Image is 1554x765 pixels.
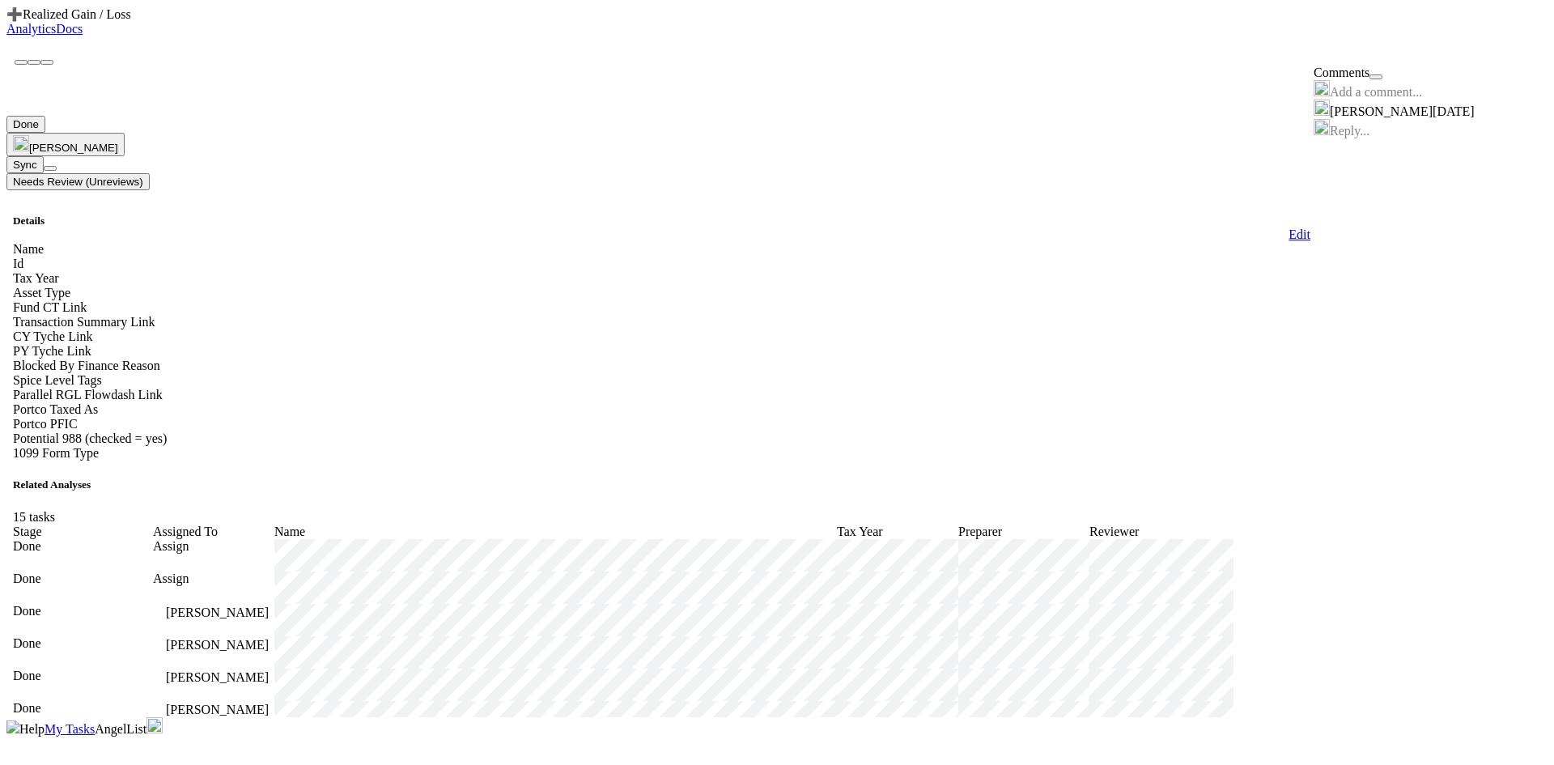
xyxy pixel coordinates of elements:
[13,329,1310,344] div: CY Tyche Link
[13,300,1310,315] div: Fund CT Link
[6,720,19,733] img: logo-inverted-e16ddd16eac7371096b0.svg
[95,722,146,736] span: AngelList
[153,604,166,617] img: avatar_66854b90-094e-431f-b713-6ac88429a2b8.png
[13,572,41,585] span: Done
[1289,227,1310,241] a: Edit
[13,271,1310,286] div: Tax Year
[958,525,1002,538] span: Preparer
[13,572,153,586] div: Done
[13,539,153,554] div: Done
[13,431,1310,446] div: Potential 988 (checked = yes)
[13,373,1310,388] div: Spice Level Tags
[23,7,131,21] span: Realized Gain / Loss
[29,142,118,154] span: [PERSON_NAME]
[13,402,1310,417] div: Portco Taxed As
[153,539,189,553] span: Assign
[837,525,883,538] span: Tax Year
[13,701,153,716] div: Done
[13,525,42,538] span: Stage
[13,242,1310,257] div: Name
[13,604,153,618] div: Done
[6,173,150,190] button: Needs Review (Unreviews)
[13,135,29,151] img: avatar_37569647-1c78-4889-accf-88c08d42a236.png
[13,417,1310,431] div: Portco PFIC
[166,670,269,684] span: [PERSON_NAME]
[153,701,274,717] div: [PERSON_NAME]
[56,22,83,36] a: Docs
[13,636,41,650] span: Done
[13,510,55,524] span: 15 tasks
[153,525,218,538] span: Assigned To
[13,636,153,651] div: Done
[153,604,274,620] div: [PERSON_NAME]
[146,717,163,733] img: avatar_1c2f0edd-858e-4812-ac14-2a8986687c67.png
[13,478,1310,491] h5: Related Analyses
[153,539,274,554] div: Assign
[6,133,125,156] button: [PERSON_NAME]
[13,315,1310,329] div: Transaction Summary Link
[13,359,1310,373] div: Blocked By Finance Reason
[13,344,1310,359] div: PY Tyche Link
[1314,80,1330,96] img: avatar_1c2f0edd-858e-4812-ac14-2a8986687c67.png
[13,669,153,683] div: Done
[13,539,41,553] span: Done
[153,636,166,649] img: avatar_66854b90-094e-431f-b713-6ac88429a2b8.png
[45,722,95,736] a: My Tasks
[1314,100,1330,116] img: avatar_e41e7ae5-e7d9-4d8d-9f56-31b0d7a2f4fd.png
[166,606,269,619] span: [PERSON_NAME]
[6,156,44,173] button: Sync
[1433,104,1475,118] span: [DATE]
[13,701,41,715] span: Done
[1089,525,1139,538] span: Reviewer
[13,446,1310,461] div: 1099 Form Type
[166,703,269,716] span: [PERSON_NAME]
[13,215,1310,227] h5: Details
[13,669,41,682] span: Done
[1314,119,1330,135] img: avatar_1c2f0edd-858e-4812-ac14-2a8986687c67.png
[1330,124,1369,138] span: Reply...
[153,572,274,586] div: Assign
[153,572,189,585] span: Assign
[153,636,274,652] div: [PERSON_NAME]
[13,257,1310,271] div: Id
[166,638,269,652] span: [PERSON_NAME]
[1314,66,1369,79] span: Comments
[1330,104,1433,118] span: [PERSON_NAME]
[1330,85,1422,99] span: Add a comment...
[153,669,274,685] div: [PERSON_NAME]
[13,604,41,618] span: Done
[13,286,1310,300] div: Asset Type
[153,701,166,714] img: avatar_37569647-1c78-4889-accf-88c08d42a236.png
[6,22,56,36] a: Analytics
[153,669,166,682] img: avatar_66854b90-094e-431f-b713-6ac88429a2b8.png
[19,722,45,737] div: Help
[13,388,1310,402] div: Parallel RGL Flowdash Link
[6,7,23,21] span: ➕
[274,525,305,538] span: Name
